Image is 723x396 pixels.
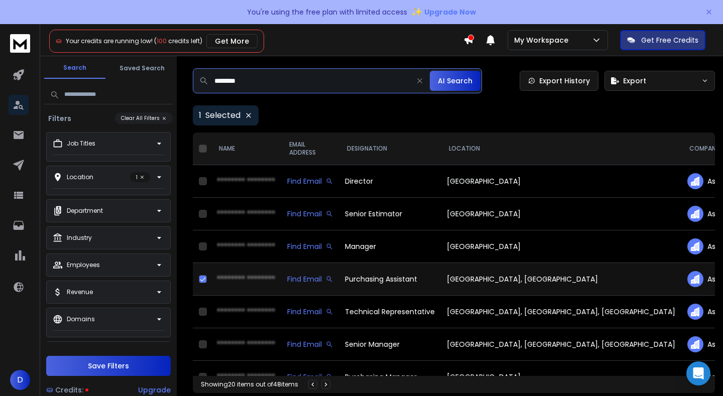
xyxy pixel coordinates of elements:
[130,172,150,182] p: 1
[441,263,681,296] td: [GEOGRAPHIC_DATA], [GEOGRAPHIC_DATA]
[247,7,407,17] p: You're using the free plan with limited access
[66,37,153,45] span: Your credits are running low!
[441,296,681,328] td: [GEOGRAPHIC_DATA], [GEOGRAPHIC_DATA], [GEOGRAPHIC_DATA]
[339,165,441,198] td: Director
[441,133,681,165] th: LOCATION
[211,133,281,165] th: NAME
[10,34,30,53] img: logo
[44,113,75,123] h3: Filters
[46,356,171,376] button: Save Filters
[287,339,333,349] div: Find Email
[441,198,681,230] td: [GEOGRAPHIC_DATA]
[339,361,441,393] td: Purchasing Manager
[67,173,93,181] p: Location
[281,133,339,165] th: EMAIL ADDRESS
[441,328,681,361] td: [GEOGRAPHIC_DATA], [GEOGRAPHIC_DATA], [GEOGRAPHIC_DATA]
[623,76,646,86] span: Export
[157,37,167,45] span: 100
[441,165,681,198] td: [GEOGRAPHIC_DATA]
[67,207,103,215] p: Department
[138,385,171,395] div: Upgrade
[339,198,441,230] td: Senior Estimator
[67,234,92,242] p: Industry
[287,209,333,219] div: Find Email
[115,112,173,124] button: Clear All Filters
[339,296,441,328] td: Technical Representative
[67,261,100,269] p: Employees
[154,37,202,45] span: ( credits left)
[287,176,333,186] div: Find Email
[199,109,201,121] span: 1
[411,2,476,22] button: ✨Upgrade Now
[55,385,83,395] span: Credits:
[441,361,681,393] td: [GEOGRAPHIC_DATA]
[111,58,173,78] button: Saved Search
[339,263,441,296] td: Purchasing Assistant
[10,370,30,390] button: D
[514,35,572,45] p: My Workspace
[287,372,333,382] div: Find Email
[424,7,476,17] span: Upgrade Now
[339,230,441,263] td: Manager
[641,35,698,45] p: Get Free Credits
[339,133,441,165] th: DESIGNATION
[287,307,333,317] div: Find Email
[205,109,240,121] p: Selected
[686,361,710,385] div: Open Intercom Messenger
[287,274,333,284] div: Find Email
[206,34,258,48] button: Get More
[67,315,95,323] p: Domains
[201,380,298,388] div: Showing 20 items out of 48 items
[44,58,105,79] button: Search
[287,241,333,251] div: Find Email
[430,71,480,91] button: AI Search
[620,30,705,50] button: Get Free Credits
[411,5,422,19] span: ✨
[339,328,441,361] td: Senior Manager
[67,140,95,148] p: Job Titles
[441,230,681,263] td: [GEOGRAPHIC_DATA]
[67,288,93,296] p: Revenue
[520,71,598,91] a: Export History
